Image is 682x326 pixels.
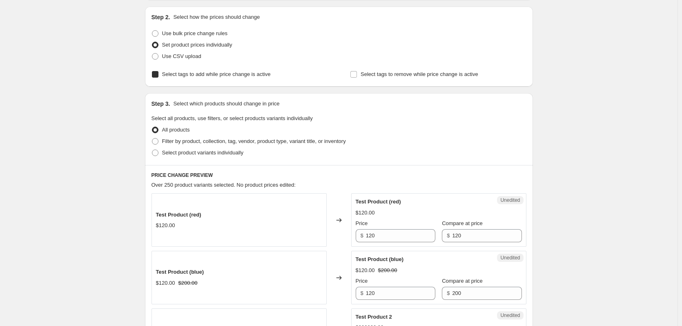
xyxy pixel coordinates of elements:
span: $ [361,290,363,296]
span: Filter by product, collection, tag, vendor, product type, variant title, or inventory [162,138,346,144]
span: Use CSV upload [162,53,201,59]
span: Unedited [500,197,520,203]
div: $120.00 [356,209,375,217]
span: Over 250 product variants selected. No product prices edited: [152,182,296,188]
div: $120.00 [156,221,175,230]
span: Select tags to add while price change is active [162,71,271,77]
span: Use bulk price change rules [162,30,227,36]
span: $ [447,232,450,239]
span: $ [361,232,363,239]
div: $120.00 [156,279,175,287]
span: Compare at price [442,278,483,284]
span: Test Product (red) [356,199,401,205]
span: Select product variants individually [162,150,243,156]
h2: Step 2. [152,13,170,21]
span: All products [162,127,190,133]
div: $120.00 [356,266,375,275]
h2: Step 3. [152,100,170,108]
span: Price [356,278,368,284]
span: $ [447,290,450,296]
span: Set product prices individually [162,42,232,48]
span: Unedited [500,312,520,319]
span: Compare at price [442,220,483,226]
strike: $200.00 [178,279,198,287]
h6: PRICE CHANGE PREVIEW [152,172,526,179]
span: Test Product (blue) [356,256,403,262]
strike: $200.00 [378,266,397,275]
span: Select tags to remove while price change is active [361,71,478,77]
span: Select all products, use filters, or select products variants individually [152,115,313,121]
span: Test Product (blue) [156,269,204,275]
p: Select which products should change in price [173,100,279,108]
span: Unedited [500,255,520,261]
span: Price [356,220,368,226]
p: Select how the prices should change [173,13,260,21]
span: Test Product 2 [356,314,392,320]
span: Test Product (red) [156,212,201,218]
